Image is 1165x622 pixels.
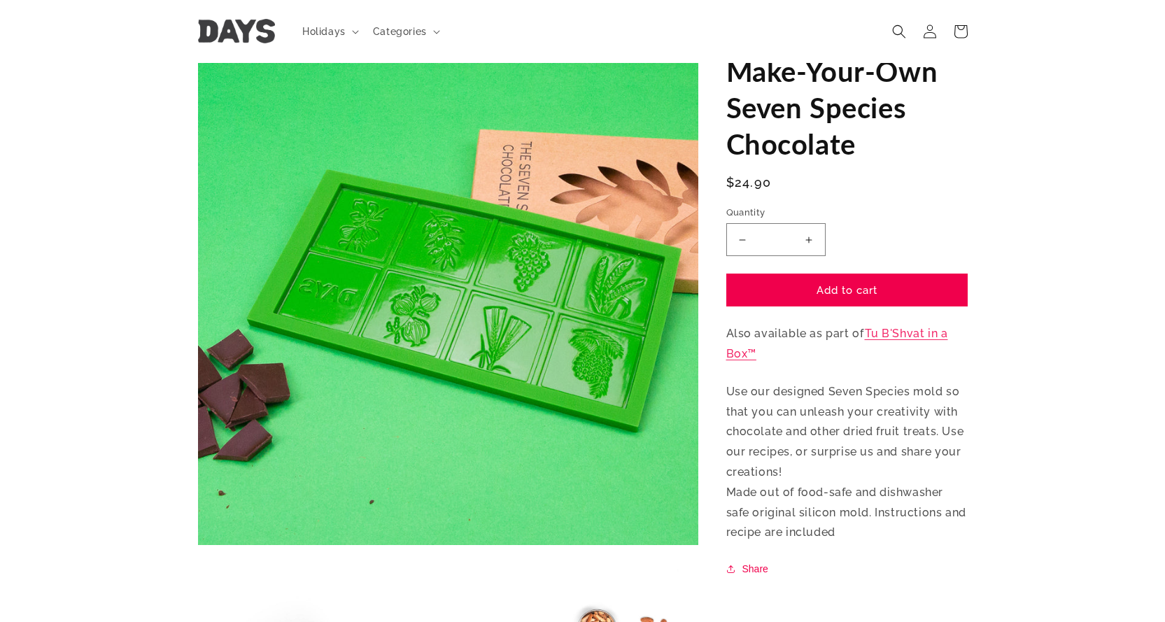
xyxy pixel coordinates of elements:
summary: Categories [365,17,446,46]
button: Add to cart [726,274,968,306]
label: Quantity [726,206,968,220]
span: $24.90 [726,173,772,192]
button: Share [726,560,772,577]
summary: Search [884,16,915,47]
summary: Holidays [294,17,365,46]
span: Categories [373,25,427,38]
img: Days United [198,20,275,44]
span: Holidays [302,25,346,38]
div: Also available as part of [726,45,968,577]
p: Use our designed Seven Species mold so that you can unleash your creativity with chocolate and ot... [726,382,968,543]
h1: Make-Your-Own Seven Species Chocolate [726,53,968,162]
